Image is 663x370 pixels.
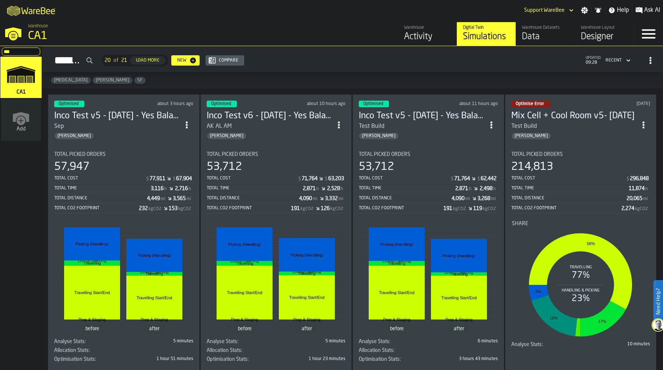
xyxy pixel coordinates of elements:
div: Title [54,151,193,157]
span: kgCO2 [178,206,191,212]
div: Title [54,339,122,345]
text: after [454,326,464,331]
div: stat-Total Picked Orders [359,151,498,213]
div: 1 hour 51 minutes [125,356,193,362]
div: DropdownMenuValue-Support WareBee [524,7,565,13]
span: h [316,186,319,192]
div: Total Time [54,186,151,191]
label: button-toggle-Notifications [592,7,605,14]
div: Title [207,348,275,353]
div: stat-Analyse Stats: [207,339,346,348]
span: Help [617,6,629,15]
div: Updated: 02/10/2025, 00:09:05 Created: 01/10/2025, 19:13:10 [601,101,650,107]
div: Stat Value [175,186,188,192]
div: Title [511,342,579,348]
span: h [493,186,496,192]
div: Title [54,356,122,362]
div: Stat Value [454,176,470,182]
div: Title [207,339,275,345]
div: Test Build [359,122,485,131]
div: Total Distance [511,196,627,201]
span: Optimised [211,102,231,106]
span: kgCO2 [301,206,313,212]
div: 6 minutes [430,339,498,344]
div: Designer [581,31,628,43]
span: mi [313,196,318,202]
h2: button-Simulations [42,46,663,72]
div: Stat Value [321,206,330,212]
span: mi [491,196,496,202]
div: Stat Value [325,196,338,202]
div: stat-Optimisation Stats: [54,356,193,365]
span: kgCO2 [330,206,343,212]
div: Stat Value [452,196,464,202]
div: stat-Analyse Stats: [54,339,193,348]
div: status-3 2 [359,101,389,107]
span: Warehouse [28,24,48,29]
div: Total Time [511,186,629,191]
div: Stat Value [621,206,634,212]
div: AK AL AM [207,122,333,131]
span: Total Picked Orders [511,151,563,157]
div: status-3 2 [54,101,84,107]
span: Gregg [359,133,399,139]
div: 53,712 [359,160,394,174]
div: stat-Total Picked Orders [511,151,650,213]
a: link-to-/wh/i/76e2a128-1b54-4d66-80d4-05ae4c277723/simulations [457,22,516,46]
span: mi [465,196,470,202]
div: Title [359,356,427,362]
div: New [174,58,189,63]
text: before [390,326,404,331]
div: Title [512,221,650,227]
div: Stat Value [443,206,452,212]
button: button-Load More [130,56,165,64]
div: Total CO2 Footprint [207,206,291,211]
div: DropdownMenuValue-Support WareBee [521,6,575,15]
span: Allocation Stats: [207,348,242,353]
span: $ [173,177,175,182]
section: card-SimulationDashboardCard-optimiseError [511,146,650,350]
div: Total Time [207,186,303,191]
div: Title [54,348,122,353]
div: Updated: 02/10/2025, 23:12:41 Created: 02/10/2025, 23:00:25 [292,101,345,107]
div: Total Cost [54,176,145,181]
div: Total Distance [207,196,299,201]
div: Stat Value [147,196,160,202]
span: h [469,186,471,192]
div: Stat Value [303,186,316,192]
div: DropdownMenuValue-4 [603,56,632,65]
h3: Inco Test v5 - [DATE] - Yes Balancing [54,110,180,122]
label: button-toggle-Ask AI [632,6,663,15]
div: Stat Value [630,176,649,182]
div: Stat Value [328,176,344,182]
div: stat-Allocation Stats: [54,348,193,356]
span: h [645,186,648,192]
span: $ [325,177,327,182]
div: Total Distance [54,196,147,201]
div: Test Build [511,122,537,131]
span: Optimised [59,102,78,106]
div: stat-Allocation Stats: [207,348,346,356]
span: Gregg [512,133,551,139]
div: Title [207,356,275,362]
span: CA1 [15,89,27,95]
span: Allocation Stats: [359,348,394,353]
a: link-to-/wh/i/76e2a128-1b54-4d66-80d4-05ae4c277723/feed/ [398,22,457,46]
div: 5 minutes [277,339,345,344]
div: stat-Total Picked Orders [54,151,193,213]
span: 2,930,300 [359,356,498,365]
text: after [149,326,160,331]
div: Sep [54,122,180,131]
div: CA1 [28,29,227,43]
text: before [238,326,251,331]
div: Total CO2 Footprint [511,206,622,211]
label: button-toggle-Settings [578,7,591,14]
div: Title [207,151,346,157]
button: button-Compare [206,55,244,66]
div: Stat Value [629,186,645,192]
div: Total Distance [359,196,452,201]
div: Total Cost [511,176,626,181]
